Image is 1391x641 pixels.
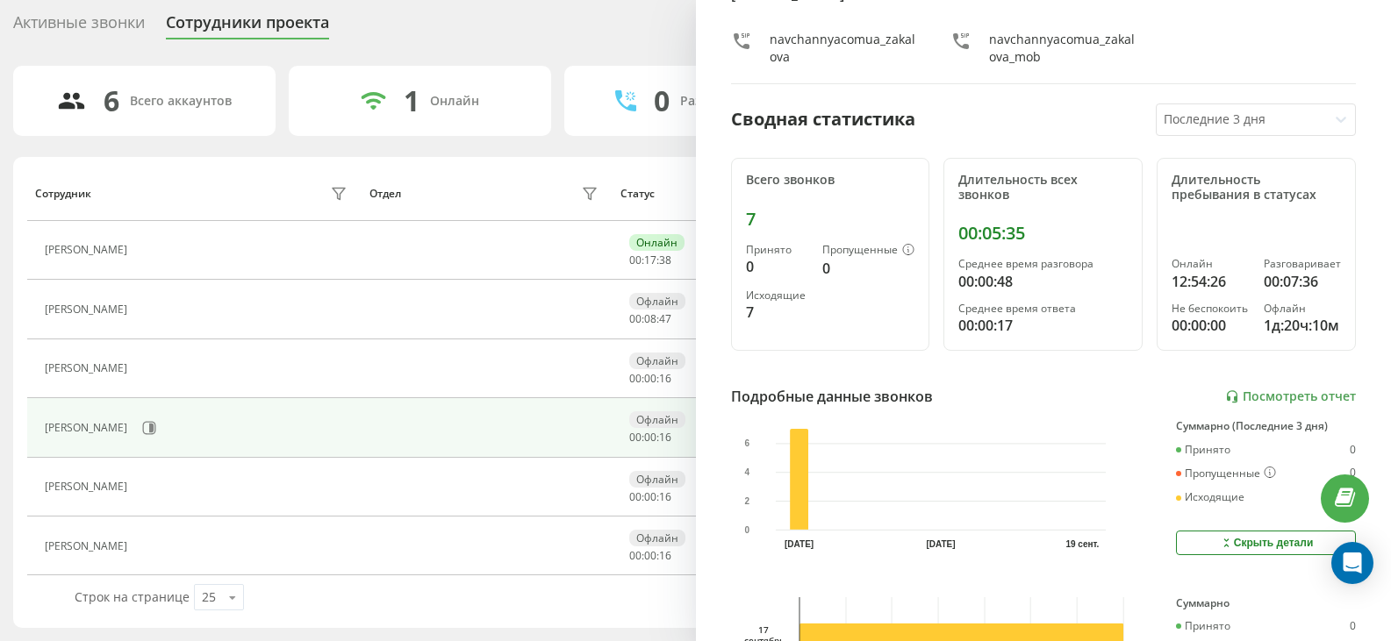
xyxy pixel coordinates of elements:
text: 6 [744,438,749,448]
text: 4 [744,467,749,477]
div: Отдел [369,188,401,200]
div: Не беспокоить [1172,303,1249,315]
text: 0 [744,525,749,535]
div: Длительность пребывания в статусах [1172,173,1341,203]
div: 0 [654,84,670,118]
div: 0 [746,256,809,277]
div: Офлайн [629,530,685,546]
div: Онлайн [629,234,685,251]
span: 16 [659,430,671,445]
span: 17 [644,253,656,267]
div: Среднее время ответа [958,303,1128,315]
span: 00 [629,253,642,267]
div: Разговаривают [680,94,776,109]
div: Пропущенные [1176,467,1276,481]
span: 16 [659,489,671,504]
span: 47 [659,311,671,326]
span: 00 [629,311,642,326]
div: 7 [746,209,915,230]
span: 00 [629,489,642,504]
div: Длительность всех звонков [958,173,1128,203]
div: Среднее время разговора [958,258,1128,270]
div: Пропущенные [822,244,914,258]
div: Принято [1176,444,1230,456]
div: navchannyacomua_zakalova_mob [989,31,1136,66]
div: 25 [202,588,216,606]
div: Офлайн [629,471,685,488]
div: Скрыть детали [1219,536,1314,550]
span: 00 [629,548,642,563]
text: 2 [744,496,749,506]
div: Офлайн [629,353,685,369]
div: Сводная статистика [731,106,915,132]
div: 00:05:35 [958,223,1128,244]
button: Скрыть детали [1176,531,1356,555]
div: Офлайн [629,293,685,310]
div: 0 [1350,620,1356,632]
div: Активные звонки [13,13,145,40]
div: Офлайн [629,411,685,428]
text: 19 сент. [1065,539,1099,549]
div: : : [629,313,671,325]
div: Принято [1176,620,1230,632]
div: Статус [620,188,655,200]
text: [DATE] [785,539,814,549]
span: 16 [659,548,671,563]
div: 7 [746,302,809,323]
div: [PERSON_NAME] [45,540,132,552]
div: [PERSON_NAME] [45,303,132,316]
div: Разговаривает [1264,258,1341,270]
text: [DATE] [926,539,955,549]
span: 00 [644,371,656,386]
div: 1 [404,84,419,118]
div: [PERSON_NAME] [45,422,132,434]
div: : : [629,550,671,562]
div: : : [629,254,671,267]
div: 0 [822,258,914,279]
span: 38 [659,253,671,267]
div: Онлайн [1172,258,1249,270]
span: 16 [659,371,671,386]
div: Суммарно [1176,597,1356,609]
div: Всего звонков [746,173,915,188]
div: 00:07:36 [1264,271,1341,292]
div: navchannyacomua_zakalova [770,31,916,66]
div: Сотрудник [35,188,91,200]
div: : : [629,373,671,385]
span: 00 [629,371,642,386]
div: : : [629,491,671,503]
span: 08 [644,311,656,326]
div: Исходящие [1176,491,1244,503]
span: 00 [644,489,656,504]
div: Принято [746,244,809,256]
div: [PERSON_NAME] [45,481,132,493]
div: 00:00:17 [958,315,1128,336]
span: 00 [644,548,656,563]
div: 00:00:48 [958,271,1128,292]
div: 0 [1350,444,1356,456]
div: Исходящие [746,289,809,302]
div: Онлайн [430,94,479,109]
div: 00:00:00 [1172,315,1249,336]
div: Сотрудники проекта [166,13,329,40]
div: Open Intercom Messenger [1331,542,1373,584]
a: Посмотреть отчет [1225,389,1356,404]
span: 00 [629,430,642,445]
div: Всего аккаунтов [130,94,232,109]
div: 12:54:26 [1172,271,1249,292]
span: Строк на странице [75,588,190,605]
div: 1д:20ч:10м [1264,315,1341,336]
span: 00 [644,430,656,445]
div: 0 [1350,467,1356,481]
div: Суммарно (Последние 3 дня) [1176,420,1356,432]
div: Подробные данные звонков [731,386,933,407]
div: [PERSON_NAME] [45,244,132,256]
div: Офлайн [1264,303,1341,315]
div: 6 [104,84,119,118]
div: [PERSON_NAME] [45,362,132,374]
div: : : [629,431,671,444]
div: 17 [744,624,784,635]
